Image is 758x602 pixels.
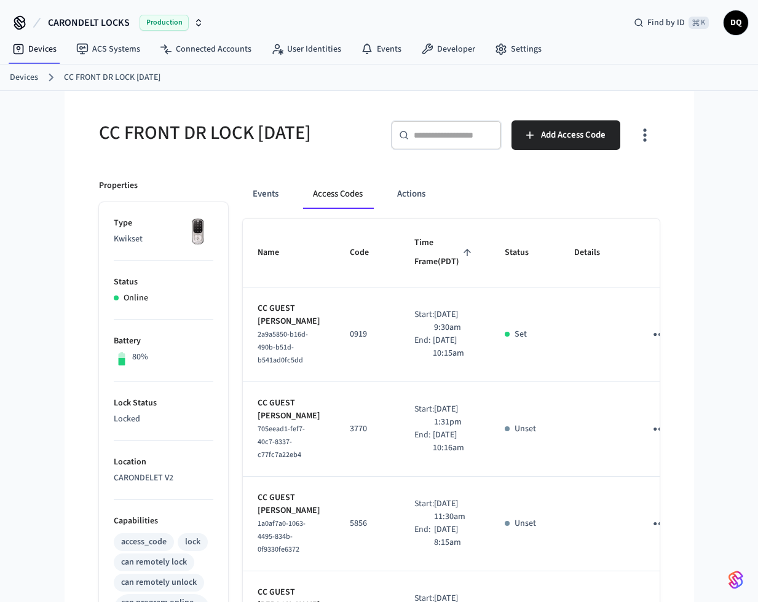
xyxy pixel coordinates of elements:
p: Lock Status [114,397,213,410]
span: Details [574,243,616,262]
button: Actions [387,179,435,209]
div: ant example [243,179,660,209]
p: Capabilities [114,515,213,528]
p: Online [124,292,148,305]
p: Unset [515,517,536,530]
p: [DATE] 8:15am [434,523,475,549]
button: DQ [724,10,748,35]
span: 2a9a5850-b16d-490b-b51d-b541ad0fc5dd [258,329,308,365]
div: Start: [414,308,434,334]
img: SeamLogoGradient.69752ec5.svg [728,570,743,590]
div: Start: [414,498,434,523]
p: 0919 [350,328,385,341]
p: [DATE] 11:30am [434,498,475,523]
span: ⌘ K [689,17,709,29]
div: End: [414,523,434,549]
p: Location [114,456,213,469]
p: 3770 [350,423,385,436]
a: Settings [485,38,551,60]
span: Production [140,15,189,31]
span: Code [350,243,385,262]
p: [DATE] 1:31pm [434,403,475,429]
button: Add Access Code [511,120,620,150]
div: End: [414,334,433,360]
div: access_code [121,536,167,549]
p: [DATE] 9:30am [434,308,475,334]
p: [DATE] 10:16am [433,429,475,455]
p: Kwikset [114,233,213,246]
a: CC FRONT DR LOCK [DATE] [64,71,160,84]
p: CC GUEST [PERSON_NAME] [258,491,320,517]
p: Type [114,217,213,230]
p: Set [515,328,527,341]
p: CC GUEST [PERSON_NAME] [258,302,320,328]
p: CARONDELET V2 [114,472,213,485]
div: can remotely unlock [121,576,197,589]
p: 5856 [350,517,385,530]
p: 80% [132,351,148,364]
div: lock [185,536,200,549]
span: CARONDELT LOCKS [48,15,130,30]
a: Connected Accounts [150,38,261,60]
p: Battery [114,335,213,348]
span: DQ [725,12,747,34]
a: User Identities [261,38,351,60]
a: Events [351,38,411,60]
p: Status [114,276,213,289]
a: Devices [10,71,38,84]
p: CC GUEST [PERSON_NAME] [258,397,320,423]
button: Events [243,179,288,209]
p: Unset [515,423,536,436]
p: Properties [99,179,138,192]
p: Locked [114,413,213,426]
img: Yale Assure Touchscreen Wifi Smart Lock, Satin Nickel, Front [183,217,213,248]
a: Devices [2,38,66,60]
a: ACS Systems [66,38,150,60]
div: can remotely lock [121,556,187,569]
span: Name [258,243,295,262]
p: [DATE] 10:15am [433,334,475,360]
span: 705eead1-fef7-40c7-8337-c77fc7a22eb4 [258,424,305,460]
div: End: [414,429,433,455]
span: Add Access Code [541,127,606,143]
a: Developer [411,38,485,60]
h5: CC FRONT DR LOCK [DATE] [99,120,372,146]
button: Access Codes [303,179,373,209]
div: Find by ID⌘ K [624,12,719,34]
div: Start: [414,403,434,429]
span: Time Frame(PDT) [414,233,475,272]
span: 1a0af7a0-1063-4495-834b-0f9330fe6372 [258,518,306,555]
span: Status [505,243,545,262]
span: Find by ID [647,17,685,29]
